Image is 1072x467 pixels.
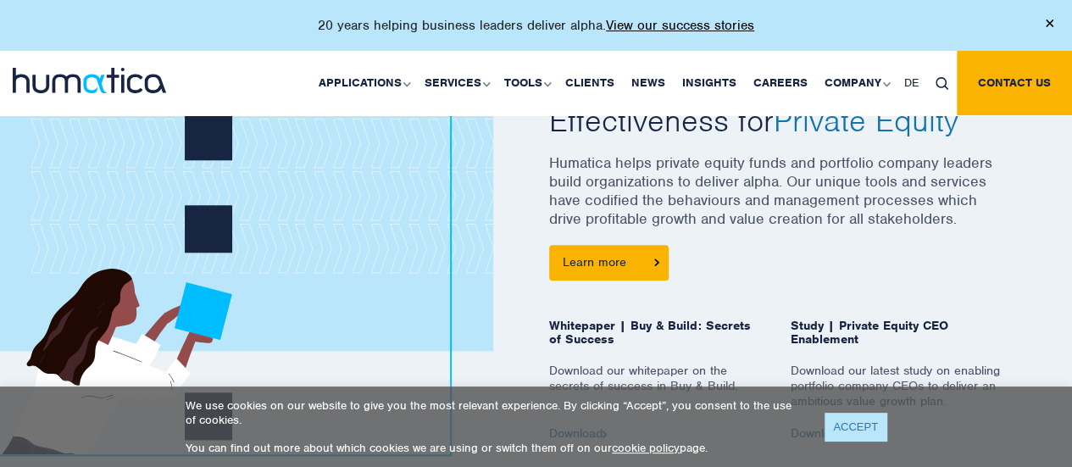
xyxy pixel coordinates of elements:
p: 20 years helping business leaders deliver alpha. [318,17,754,34]
a: DE [896,51,927,115]
p: Download our latest study on enabling portfolio company CEOs to deliver an ambitious value growth... [791,363,1007,426]
p: You can find out more about which cookies we are using or switch them off on our page. [186,441,803,455]
a: Clients [557,51,623,115]
a: View our success stories [606,17,754,34]
a: Services [416,51,496,115]
a: ACCEPT [825,413,886,441]
span: Whitepaper | Buy & Build: Secrets of Success [549,319,765,363]
a: Applications [310,51,416,115]
img: search_icon [936,77,948,90]
a: Learn more [549,245,669,281]
a: cookie policy [612,441,680,455]
a: Insights [674,51,745,115]
p: Download our whitepaper on the secrets of success in Buy & Build. [549,363,765,426]
a: Careers [745,51,816,115]
span: Private Equity [774,101,958,140]
p: We use cookies on our website to give you the most relevant experience. By clicking “Accept”, you... [186,398,803,427]
a: News [623,51,674,115]
img: arrowicon [654,259,659,266]
a: Tools [496,51,557,115]
p: Humatica helps private equity funds and portfolio company leaders build organizations to deliver ... [549,153,1007,245]
img: logo [13,68,166,93]
a: Contact us [957,51,1072,115]
span: Study | Private Equity CEO Enablement [791,319,1007,363]
span: DE [904,75,919,90]
a: Company [816,51,896,115]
